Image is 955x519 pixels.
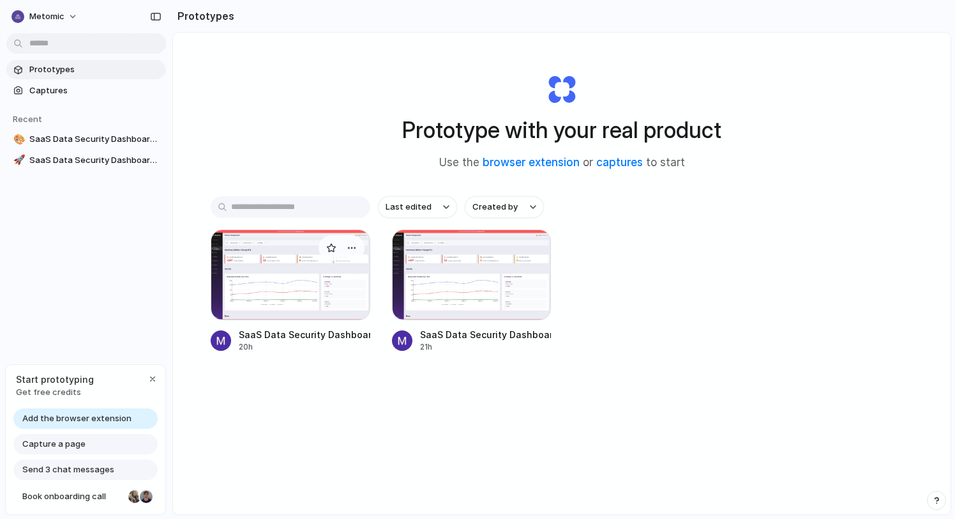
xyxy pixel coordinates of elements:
button: 🎨 [11,133,24,146]
span: Prototypes [29,63,161,76]
a: captures [596,156,643,169]
div: SaaS Data Security Dashboard V1 [420,328,552,341]
a: SaaS Data Security Dashboard V1SaaS Data Security Dashboard V121h [392,229,552,353]
button: Last edited [378,196,457,218]
div: 🎨 [13,132,22,147]
span: Captures [29,84,161,97]
h1: Prototype with your real product [402,113,721,147]
span: Add the browser extension [22,412,132,425]
a: SaaS Data Security Dashboard V2 (WIP)SaaS Data Security Dashboard V2 (WIP)20h [211,229,370,353]
span: SaaS Data Security Dashboard V2 (WIP) [29,133,161,146]
div: 21h [420,341,552,353]
span: Send 3 chat messages [22,463,114,476]
div: SaaS Data Security Dashboard V2 (WIP) [239,328,370,341]
a: Add the browser extension [13,408,158,429]
span: Capture a page [22,438,86,451]
a: Book onboarding call [13,486,158,507]
span: Created by [472,201,518,213]
a: Captures [6,81,166,100]
div: 🚀 [13,153,22,167]
a: Prototypes [6,60,166,79]
div: Christian Iacullo [139,489,154,504]
div: Nicole Kubica [127,489,142,504]
span: Recent [13,114,42,124]
a: 🚀SaaS Data Security Dashboard V1 [6,151,166,170]
a: browser extension [483,156,580,169]
button: Metomic [6,6,84,27]
span: Use the or to start [439,155,685,171]
span: Book onboarding call [22,490,123,503]
div: 20h [239,341,370,353]
span: Get free credits [16,386,94,399]
span: SaaS Data Security Dashboard V1 [29,154,161,167]
h2: Prototypes [172,8,234,24]
a: 🎨SaaS Data Security Dashboard V2 (WIP) [6,130,166,149]
span: Last edited [386,201,432,213]
span: Metomic [29,10,64,23]
span: Start prototyping [16,373,94,386]
button: 🚀 [11,154,24,167]
button: Created by [465,196,544,218]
